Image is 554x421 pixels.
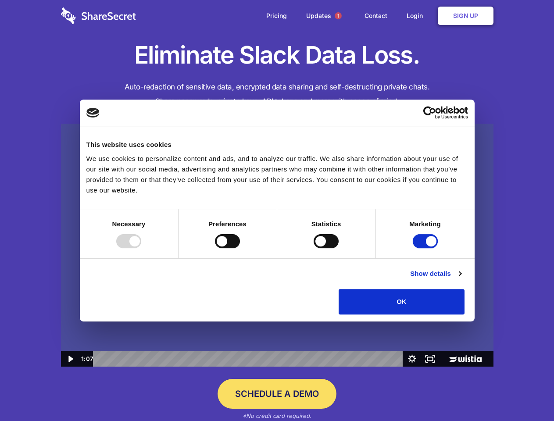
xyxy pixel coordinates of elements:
[112,220,146,228] strong: Necessary
[335,12,342,19] span: 1
[311,220,341,228] strong: Statistics
[410,268,461,279] a: Show details
[86,139,468,150] div: This website uses cookies
[421,351,439,367] button: Fullscreen
[61,80,493,109] h4: Auto-redaction of sensitive data, encrypted data sharing and self-destructing private chats. Shar...
[100,351,399,367] div: Playbar
[439,351,493,367] a: Wistia Logo -- Learn More
[356,2,396,29] a: Contact
[61,7,136,24] img: logo-wordmark-white-trans-d4663122ce5f474addd5e946df7df03e33cb6a1c49d2221995e7729f52c070b2.svg
[243,412,311,419] em: *No credit card required.
[257,2,296,29] a: Pricing
[398,2,436,29] a: Login
[86,108,100,118] img: logo
[438,7,493,25] a: Sign Up
[61,351,79,367] button: Play Video
[409,220,441,228] strong: Marketing
[61,124,493,367] img: Sharesecret
[510,377,543,410] iframe: Drift Widget Chat Controller
[61,39,493,71] h1: Eliminate Slack Data Loss.
[208,220,247,228] strong: Preferences
[403,351,421,367] button: Show settings menu
[339,289,465,314] button: OK
[218,379,336,409] a: Schedule a Demo
[391,106,468,119] a: Usercentrics Cookiebot - opens in a new window
[86,153,468,196] div: We use cookies to personalize content and ads, and to analyze our traffic. We also share informat...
